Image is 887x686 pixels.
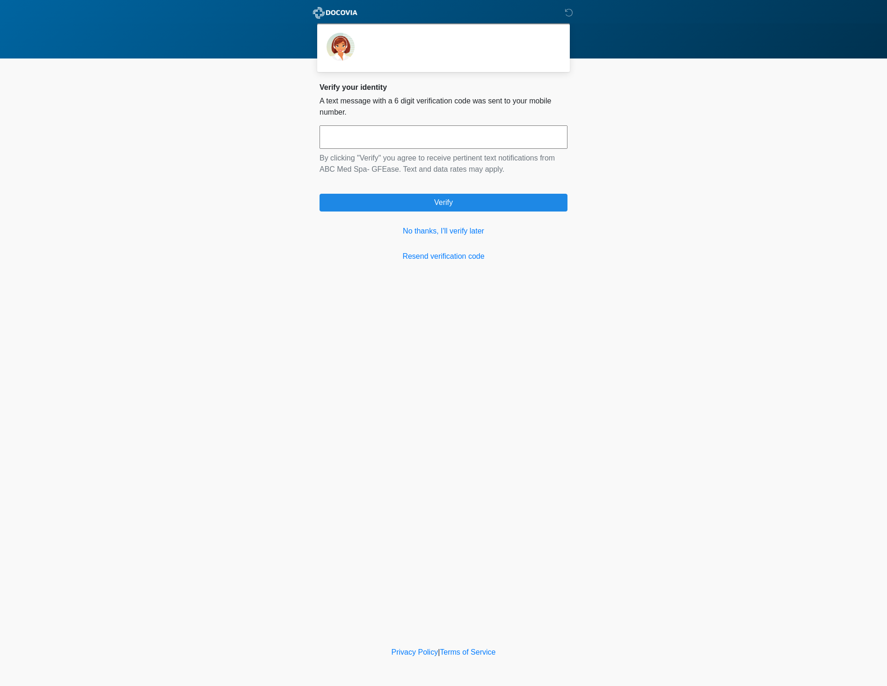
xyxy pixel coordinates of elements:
[440,648,495,656] a: Terms of Service
[320,226,567,237] a: No thanks, I'll verify later
[438,648,440,656] a: |
[392,648,438,656] a: Privacy Policy
[320,251,567,262] a: Resend verification code
[320,83,567,92] h2: Verify your identity
[310,7,360,19] img: ABC Med Spa- GFEase Logo
[320,153,567,175] p: By clicking "Verify" you agree to receive pertinent text notifications from ABC Med Spa- GFEase. ...
[320,194,567,212] button: Verify
[327,33,355,61] img: Agent Avatar
[320,95,567,118] p: A text message with a 6 digit verification code was sent to your mobile number.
